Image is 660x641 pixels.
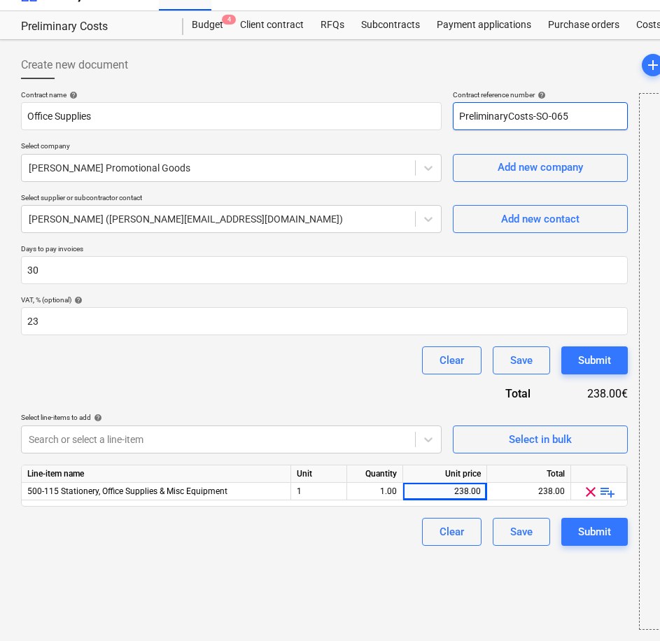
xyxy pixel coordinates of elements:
span: Create new document [21,57,128,73]
div: Submit [578,523,611,541]
div: Add new contact [501,210,580,228]
span: 4 [222,15,236,24]
button: Submit [561,346,628,374]
span: 500-115 Stationery, Office Supplies & Misc Equipment [27,486,227,496]
div: Unit price [403,465,487,483]
div: Save [510,351,533,369]
button: Submit [561,518,628,546]
div: Contract name [21,90,442,99]
div: Clear [440,523,464,541]
a: Purchase orders [540,11,628,39]
button: Clear [422,346,482,374]
a: Budget4 [183,11,232,39]
button: Add new company [453,154,628,182]
iframe: Chat Widget [590,574,660,641]
a: Subcontracts [353,11,428,39]
div: 238.00 [409,483,481,500]
span: help [535,91,546,99]
a: Client contract [232,11,312,39]
div: Total [487,465,571,483]
button: Select in bulk [453,425,628,453]
div: Preliminary Costs [21,20,167,34]
div: 238.00€ [553,386,627,402]
div: Clear [440,351,464,369]
p: Days to pay invoices [21,244,628,256]
div: Add new company [498,158,583,176]
div: 238.00 [493,483,565,500]
button: Add new contact [453,205,628,233]
div: Budget [183,11,232,39]
p: Select company [21,141,442,153]
button: Clear [422,518,482,546]
div: Select in bulk [509,430,572,449]
a: Payment applications [428,11,540,39]
span: playlist_add [599,484,616,500]
div: 1.00 [353,483,397,500]
div: Contract reference number [453,90,628,99]
input: VAT, % [21,307,628,335]
input: Days to pay invoices [21,256,628,284]
button: Save [493,518,550,546]
div: Total [446,386,554,402]
div: Quantity [347,465,403,483]
div: Line-item name [22,465,291,483]
div: Save [510,523,533,541]
span: clear [582,484,599,500]
div: Submit [578,351,611,369]
input: Document name [21,102,442,130]
a: RFQs [312,11,353,39]
div: 1 [291,483,347,500]
div: Unit [291,465,347,483]
div: Select line-items to add [21,413,442,422]
button: Save [493,346,550,374]
p: Select supplier or subcontractor contact [21,193,442,205]
span: help [66,91,78,99]
div: VAT, % (optional) [21,295,628,304]
input: Reference number [453,102,628,130]
span: help [91,414,102,422]
span: help [71,296,83,304]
